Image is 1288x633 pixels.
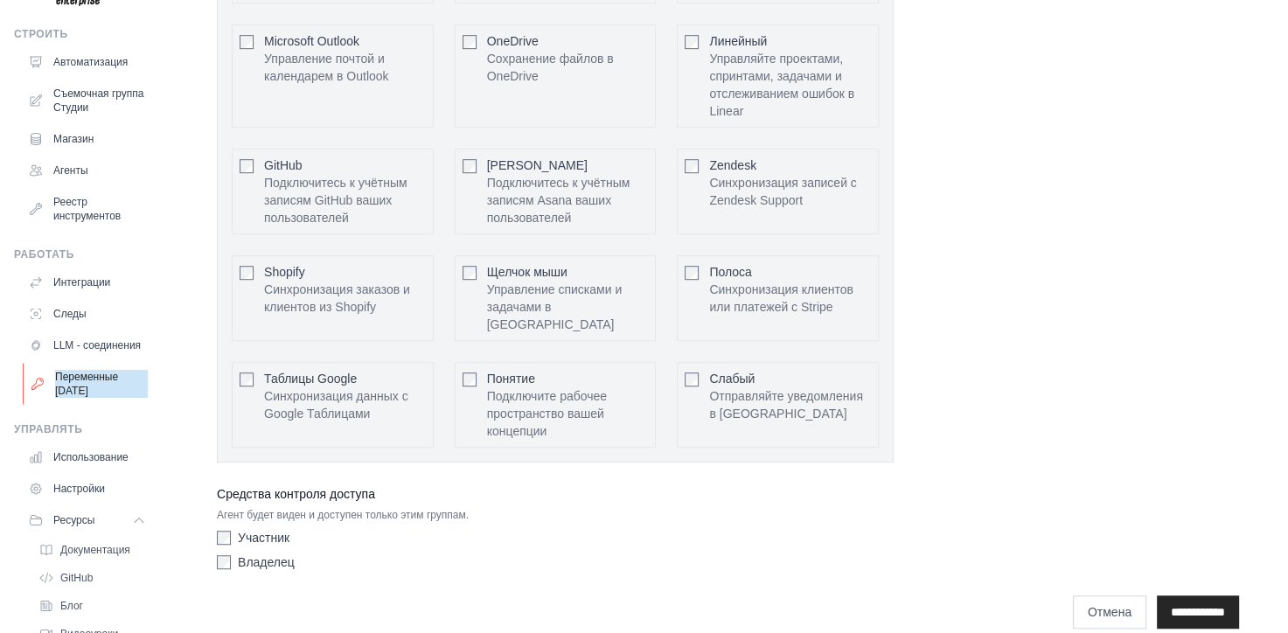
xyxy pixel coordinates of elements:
[53,514,94,526] ya-tr-span: Ресурсы
[31,594,153,618] a: Блог
[264,176,407,225] ya-tr-span: Подключитесь к учётным записям GitHub ваших пользователей
[53,163,88,177] ya-tr-span: Агенты
[217,487,375,501] ya-tr-span: Средства контроля доступа
[264,158,303,172] ya-tr-span: GitHub
[53,482,105,496] ya-tr-span: Настройки
[709,372,755,386] ya-tr-span: Слабый
[709,176,856,207] ya-tr-span: Синхронизация записей с Zendesk Support
[21,188,153,230] a: Реестр инструментов
[21,300,153,328] a: Следы
[55,370,148,398] ya-tr-span: Переменные [DATE]
[487,34,539,48] ya-tr-span: OneDrive
[21,268,153,296] a: Интеграции
[21,125,153,153] a: Магазин
[53,87,146,115] ya-tr-span: Съемочная группа Студии
[14,248,74,261] ya-tr-span: Работать
[709,52,854,118] ya-tr-span: Управляйте проектами, спринтами, задачами и отслеживанием ошибок в Linear
[709,158,756,172] ya-tr-span: Zendesk
[1073,595,1146,629] a: Отмена
[53,450,129,464] ya-tr-span: Использование
[709,282,853,314] ya-tr-span: Синхронизация клиентов или платежей с Stripe
[709,265,751,279] ya-tr-span: Полоса
[53,338,141,352] ya-tr-span: LLM - соединения
[487,52,614,83] ya-tr-span: Сохранение файлов в OneDrive
[53,195,146,223] ya-tr-span: Реестр инструментов
[21,506,153,534] button: Ресурсы
[238,555,295,569] ya-tr-span: Владелец
[264,52,389,83] ya-tr-span: Управление почтой и календарем в Outlook
[21,157,153,184] a: Агенты
[14,28,68,40] ya-tr-span: Строить
[21,331,153,359] a: LLM - соединения
[264,34,359,48] ya-tr-span: Microsoft Outlook
[238,531,289,545] ya-tr-span: Участник
[21,80,153,122] a: Съемочная группа Студии
[60,600,83,612] ya-tr-span: Блог
[487,265,567,279] ya-tr-span: Щелчок мыши
[21,475,153,503] a: Настройки
[217,509,469,521] ya-tr-span: Агент будет виден и доступен только этим группам.
[53,307,87,321] ya-tr-span: Следы
[53,55,128,69] ya-tr-span: Автоматизация
[60,544,130,556] ya-tr-span: Документация
[487,158,588,172] ya-tr-span: [PERSON_NAME]
[487,176,630,225] ya-tr-span: Подключитесь к учётным записям Asana ваших пользователей
[23,363,155,405] a: Переменные [DATE]
[487,389,607,438] ya-tr-span: Подключите рабочее пространство вашей концепции
[31,566,153,590] a: GitHub
[264,282,410,314] ya-tr-span: Синхронизация заказов и клиентов из Shopify
[709,389,863,421] ya-tr-span: Отправляйте уведомления в [GEOGRAPHIC_DATA]
[709,34,767,48] ya-tr-span: Линейный
[53,275,110,289] ya-tr-span: Интеграции
[1088,605,1131,619] ya-tr-span: Отмена
[31,538,153,562] a: Документация
[53,132,94,146] ya-tr-span: Магазин
[487,282,623,331] ya-tr-span: Управление списками и задачами в [GEOGRAPHIC_DATA]
[264,389,408,421] ya-tr-span: Синхронизация данных с Google Таблицами
[264,265,305,279] ya-tr-span: Shopify
[14,423,82,435] ya-tr-span: Управлять
[487,372,535,386] ya-tr-span: Понятие
[21,443,153,471] a: Использование
[60,572,93,584] ya-tr-span: GitHub
[264,372,357,386] ya-tr-span: Таблицы Google
[21,48,153,76] a: Автоматизация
